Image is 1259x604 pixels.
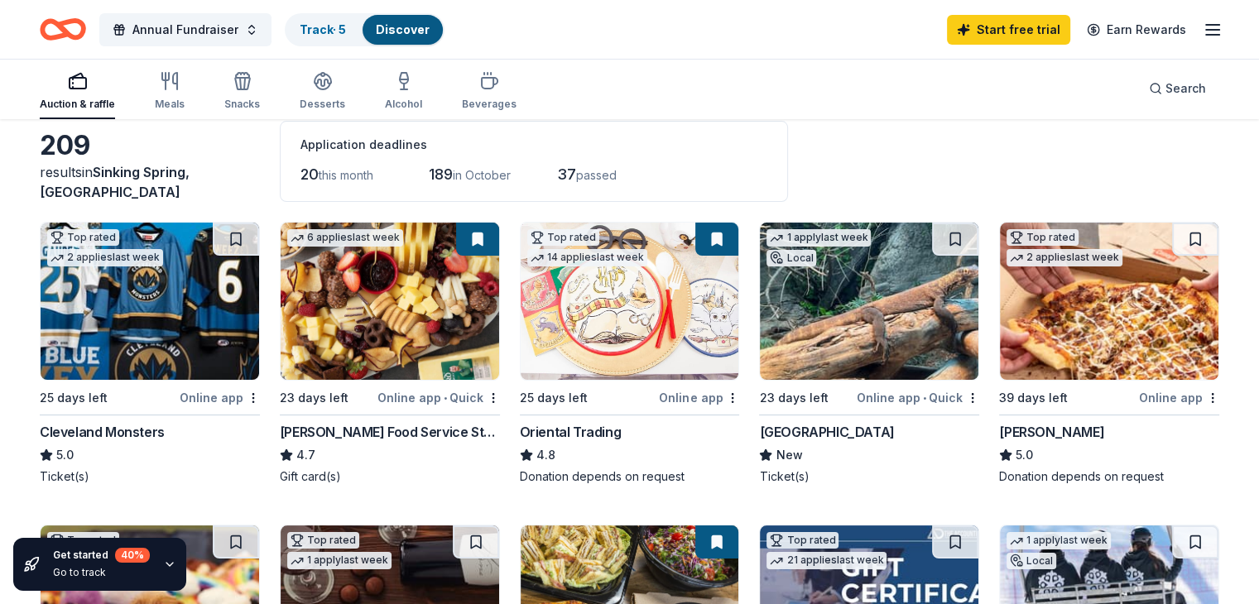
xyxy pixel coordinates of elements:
[155,65,185,119] button: Meals
[300,22,346,36] a: Track· 5
[385,98,422,111] div: Alcohol
[376,22,430,36] a: Discover
[155,98,185,111] div: Meals
[759,422,894,442] div: [GEOGRAPHIC_DATA]
[56,445,74,465] span: 5.0
[47,249,163,266] div: 2 applies last week
[300,165,319,183] span: 20
[999,422,1104,442] div: [PERSON_NAME]
[999,468,1219,485] div: Donation depends on request
[40,388,108,408] div: 25 days left
[766,552,887,569] div: 21 applies last week
[40,164,190,200] span: in
[520,422,622,442] div: Oriental Trading
[377,387,500,408] div: Online app Quick
[319,168,373,182] span: this month
[1136,72,1219,105] button: Search
[99,13,272,46] button: Annual Fundraiser
[462,98,517,111] div: Beverages
[1007,553,1056,569] div: Local
[1007,532,1111,549] div: 1 apply last week
[1000,223,1218,380] img: Image for Casey's
[296,445,315,465] span: 4.7
[40,222,260,485] a: Image for Cleveland MonstersTop rated2 applieslast week25 days leftOnline appCleveland Monsters5....
[947,15,1070,45] a: Start free trial
[999,388,1068,408] div: 39 days left
[53,548,150,563] div: Get started
[40,164,190,200] span: Sinking Spring, [GEOGRAPHIC_DATA]
[760,223,978,380] img: Image for Cincinnati Zoo & Botanical Garden
[281,223,499,380] img: Image for Gordon Food Service Store
[40,162,260,202] div: results
[280,422,500,442] div: [PERSON_NAME] Food Service Store
[280,468,500,485] div: Gift card(s)
[1139,387,1219,408] div: Online app
[40,422,165,442] div: Cleveland Monsters
[999,222,1219,485] a: Image for Casey'sTop rated2 applieslast week39 days leftOnline app[PERSON_NAME]5.0Donation depend...
[759,468,979,485] div: Ticket(s)
[766,532,839,549] div: Top rated
[287,552,392,569] div: 1 apply last week
[280,222,500,485] a: Image for Gordon Food Service Store6 applieslast week23 days leftOnline app•Quick[PERSON_NAME] Fo...
[520,468,740,485] div: Donation depends on request
[224,65,260,119] button: Snacks
[462,65,517,119] button: Beverages
[520,388,588,408] div: 25 days left
[40,468,260,485] div: Ticket(s)
[444,391,447,405] span: •
[536,445,555,465] span: 4.8
[1007,229,1079,246] div: Top rated
[115,548,150,563] div: 40 %
[300,135,767,155] div: Application deadlines
[659,387,739,408] div: Online app
[280,388,348,408] div: 23 days left
[527,229,599,246] div: Top rated
[300,98,345,111] div: Desserts
[287,532,359,549] div: Top rated
[766,229,871,247] div: 1 apply last week
[776,445,802,465] span: New
[1016,445,1033,465] span: 5.0
[47,229,119,246] div: Top rated
[766,250,816,266] div: Local
[287,229,403,247] div: 6 applies last week
[385,65,422,119] button: Alcohol
[285,13,444,46] button: Track· 5Discover
[1007,249,1122,266] div: 2 applies last week
[1077,15,1196,45] a: Earn Rewards
[429,165,453,183] span: 189
[923,391,926,405] span: •
[224,98,260,111] div: Snacks
[300,65,345,119] button: Desserts
[857,387,979,408] div: Online app Quick
[41,223,259,380] img: Image for Cleveland Monsters
[53,566,150,579] div: Go to track
[453,168,511,182] span: in October
[180,387,260,408] div: Online app
[527,249,647,266] div: 14 applies last week
[40,98,115,111] div: Auction & raffle
[557,165,576,183] span: 37
[1165,79,1206,98] span: Search
[520,222,740,485] a: Image for Oriental TradingTop rated14 applieslast week25 days leftOnline appOriental Trading4.8Do...
[759,222,979,485] a: Image for Cincinnati Zoo & Botanical Garden1 applylast weekLocal23 days leftOnline app•Quick[GEOG...
[132,20,238,40] span: Annual Fundraiser
[576,168,617,182] span: passed
[759,388,828,408] div: 23 days left
[40,129,260,162] div: 209
[521,223,739,380] img: Image for Oriental Trading
[40,65,115,119] button: Auction & raffle
[40,10,86,49] a: Home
